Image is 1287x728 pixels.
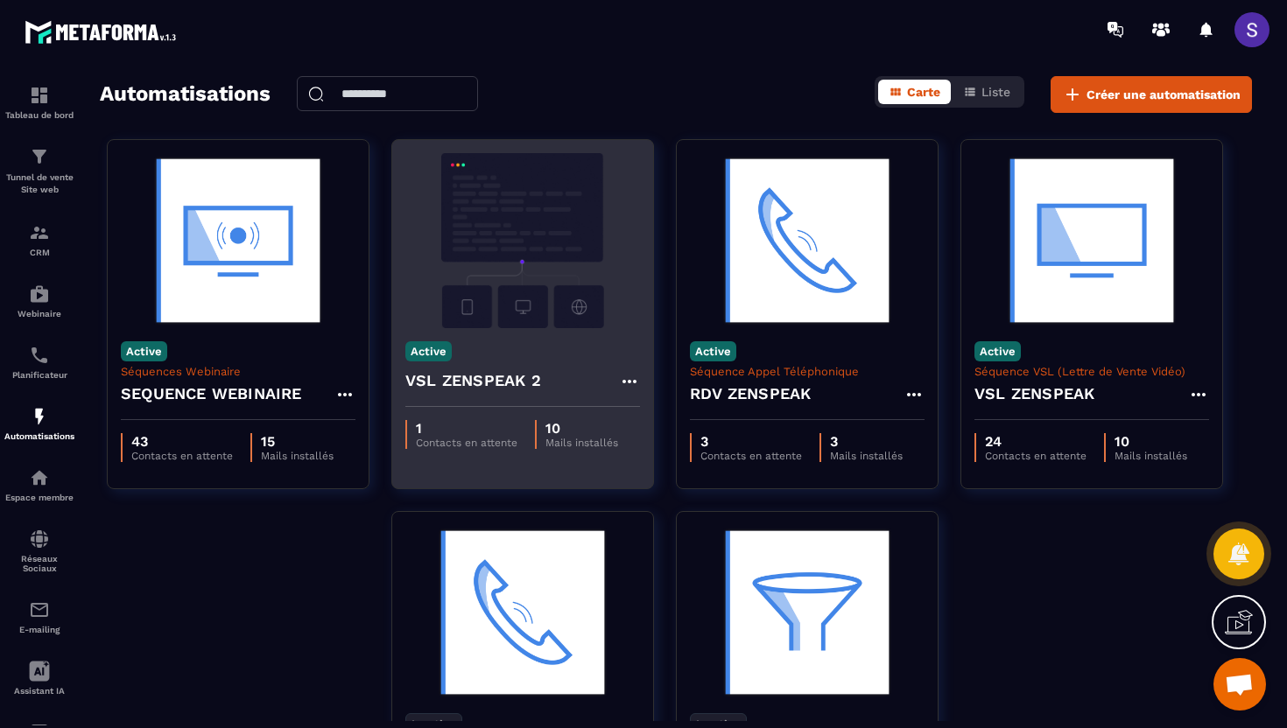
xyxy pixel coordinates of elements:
[953,80,1021,104] button: Liste
[121,341,167,361] p: Active
[405,153,640,328] img: automation-background
[416,437,517,449] p: Contacts en attente
[1115,433,1187,450] p: 10
[29,222,50,243] img: formation
[131,450,233,462] p: Contacts en attente
[4,586,74,647] a: emailemailE-mailing
[4,393,74,454] a: automationsautomationsAutomatisations
[974,341,1021,361] p: Active
[4,332,74,393] a: schedulerschedulerPlanificateur
[29,406,50,427] img: automations
[4,370,74,380] p: Planificateur
[690,525,925,700] img: automation-background
[29,283,50,304] img: automations
[878,80,951,104] button: Carte
[29,345,50,366] img: scheduler
[4,171,74,196] p: Tunnel de vente Site web
[690,381,811,406] h4: RDV ZENSPEAK
[830,450,903,462] p: Mails installés
[4,454,74,515] a: automationsautomationsEspace membre
[4,625,74,634] p: E-mailing
[4,493,74,502] p: Espace membre
[690,365,925,378] p: Séquence Appel Téléphonique
[29,146,50,167] img: formation
[700,450,802,462] p: Contacts en attente
[121,153,355,328] img: automation-background
[261,433,334,450] p: 15
[974,365,1209,378] p: Séquence VSL (Lettre de Vente Vidéo)
[29,467,50,488] img: automations
[25,16,182,48] img: logo
[700,433,802,450] p: 3
[981,85,1010,99] span: Liste
[1115,450,1187,462] p: Mails installés
[29,599,50,620] img: email
[690,341,736,361] p: Active
[545,420,618,437] p: 10
[4,110,74,120] p: Tableau de bord
[121,381,302,406] h4: SEQUENCE WEBINAIRE
[1087,86,1241,103] span: Créer une automatisation
[405,525,640,700] img: automation-background
[907,85,940,99] span: Carte
[974,381,1094,406] h4: VSL ZENSPEAK
[100,76,271,113] h2: Automatisations
[4,647,74,709] a: Assistant IA
[545,437,618,449] p: Mails installés
[1213,658,1266,710] div: Ouvrir le chat
[131,433,233,450] p: 43
[4,72,74,133] a: formationformationTableau de bord
[416,420,517,437] p: 1
[4,270,74,332] a: automationsautomationsWebinaire
[4,554,74,573] p: Réseaux Sociaux
[405,368,541,393] h4: VSL ZENSPEAK 2
[4,309,74,318] p: Webinaire
[4,515,74,586] a: social-networksocial-networkRéseaux Sociaux
[405,341,452,361] p: Active
[830,433,903,450] p: 3
[29,528,50,549] img: social-network
[29,85,50,106] img: formation
[4,248,74,257] p: CRM
[4,686,74,696] p: Assistant IA
[985,433,1087,450] p: 24
[121,365,355,378] p: Séquences Webinaire
[4,209,74,270] a: formationformationCRM
[261,450,334,462] p: Mails installés
[4,431,74,441] p: Automatisations
[690,153,925,328] img: automation-background
[974,153,1209,328] img: automation-background
[1051,76,1252,113] button: Créer une automatisation
[985,450,1087,462] p: Contacts en attente
[4,133,74,209] a: formationformationTunnel de vente Site web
